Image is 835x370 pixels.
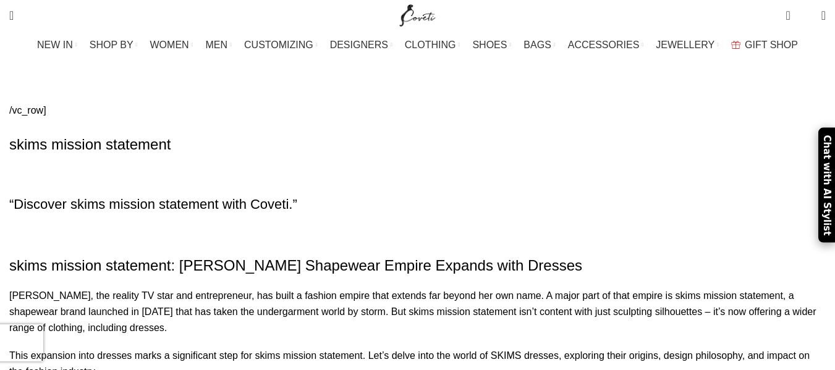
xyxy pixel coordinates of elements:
span: SHOES [472,39,507,51]
span: CUSTOMIZING [244,39,313,51]
span: MEN [206,39,228,51]
a: JEWELLERY [656,33,719,57]
a: SHOES [472,33,511,57]
span: WOMEN [150,39,189,51]
h3: “Discover skims mission statement with Coveti.” [9,195,826,214]
a: WOMEN [150,33,193,57]
img: GiftBag [731,41,740,49]
a: Search [3,3,20,28]
a: GIFT SHOP [731,33,798,57]
span: NEW IN [37,39,73,51]
span: 0 [787,6,796,15]
h2: skims mission statement: [PERSON_NAME] Shapewear Empire Expands with Dresses [9,255,826,276]
a: ACCESSORIES [568,33,644,57]
span: GIFT SHOP [745,39,798,51]
span: ACCESSORIES [568,39,640,51]
span: BAGS [523,39,551,51]
a: CLOTHING [405,33,460,57]
span: CLOTHING [405,39,456,51]
span: 0 [802,12,812,22]
a: BAGS [523,33,555,57]
a: Site logo [397,9,438,20]
a: SHOP BY [90,33,138,57]
a: 0 [779,3,796,28]
span: DESIGNERS [330,39,388,51]
div: My Wishlist [800,3,812,28]
span: SHOP BY [90,39,134,51]
h2: skims mission statement [9,134,826,155]
p: [PERSON_NAME], the reality TV star and entrepreneur, has built a fashion empire that extends far ... [9,288,826,335]
a: DESIGNERS [330,33,392,57]
a: NEW IN [37,33,77,57]
a: MEN [206,33,232,57]
span: JEWELLERY [656,39,714,51]
div: Main navigation [3,33,832,57]
a: CUSTOMIZING [244,33,318,57]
